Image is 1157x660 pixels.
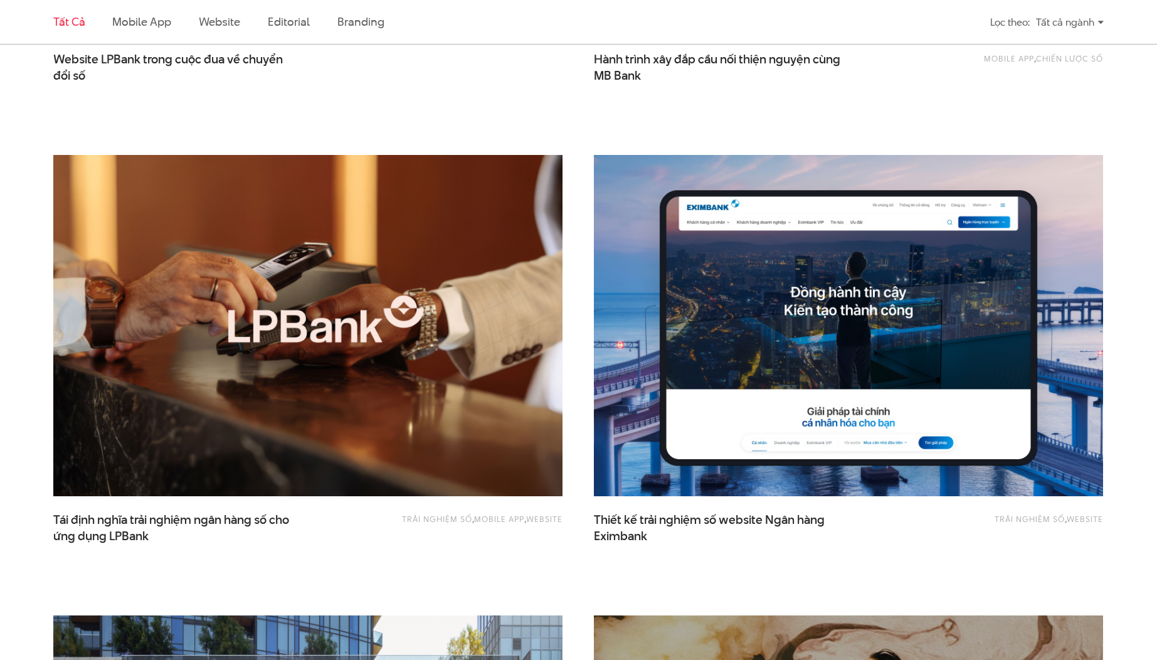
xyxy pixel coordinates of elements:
[1036,11,1104,33] div: Tất cả ngành
[594,528,647,545] span: Eximbank
[402,513,472,524] a: Trải nghiệm số
[474,513,524,524] a: Mobile app
[199,14,240,29] a: Website
[53,512,304,543] a: Tái định nghĩa trải nghiệm ngân hàng số choứng dụng LPBank
[53,68,85,84] span: đổi số
[53,512,304,543] span: Tái định nghĩa trải nghiệm ngân hàng số cho
[53,14,85,29] a: Tất cả
[1036,53,1103,64] a: Chiến lược số
[53,528,149,545] span: ứng dụng LPBank
[594,51,845,83] span: Hành trình xây đắp cầu nối thiện nguyện cùng
[594,68,641,84] span: MB Bank
[594,51,845,83] a: Hành trình xây đắp cầu nối thiện nguyện cùngMB Bank
[526,513,563,524] a: Website
[899,51,1103,77] div: ,
[995,513,1065,524] a: Trải nghiệm số
[28,138,588,513] img: LPBank Thumb
[984,53,1034,64] a: Mobile app
[594,155,1103,496] img: Eximbank Website Portal
[594,512,845,543] a: Thiết kế trải nghiệm số website Ngân hàngEximbank
[112,14,171,29] a: Mobile app
[337,14,384,29] a: Branding
[268,14,310,29] a: Editorial
[899,512,1103,537] div: ,
[53,51,304,83] span: Website LPBank trong cuộc đua về chuyển
[1067,513,1103,524] a: Website
[990,11,1030,33] div: Lọc theo:
[53,51,304,83] a: Website LPBank trong cuộc đua về chuyểnđổi số
[594,512,845,543] span: Thiết kế trải nghiệm số website Ngân hàng
[359,512,563,537] div: , ,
